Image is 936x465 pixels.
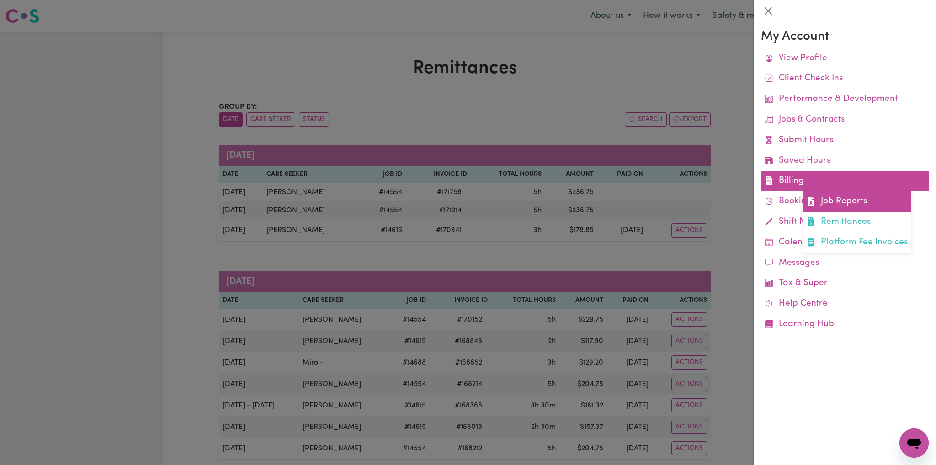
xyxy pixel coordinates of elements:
[899,428,929,458] iframe: Button to launch messaging window
[803,232,911,253] a: Platform Fee Invoices
[761,130,929,151] a: Submit Hours
[761,212,929,232] a: Shift Notes
[803,212,911,232] a: Remittances
[803,191,911,212] a: Job Reports
[761,4,776,18] button: Close
[761,232,929,253] a: Calendar
[761,151,929,171] a: Saved Hours
[761,29,929,45] h3: My Account
[761,171,929,191] a: BillingJob ReportsRemittancesPlatform Fee Invoices
[761,273,929,294] a: Tax & Super
[761,294,929,314] a: Help Centre
[761,110,929,130] a: Jobs & Contracts
[761,69,929,89] a: Client Check Ins
[761,48,929,69] a: View Profile
[761,191,929,212] a: Bookings
[761,253,929,274] a: Messages
[761,314,929,335] a: Learning Hub
[761,89,929,110] a: Performance & Development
